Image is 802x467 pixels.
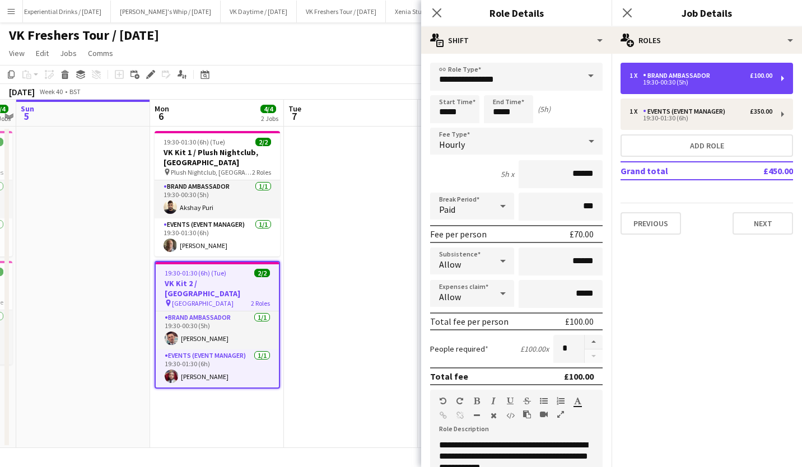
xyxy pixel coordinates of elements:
span: Week 40 [37,87,65,96]
button: Insert video [540,410,548,419]
label: People required [430,344,488,354]
span: 2 Roles [251,299,270,307]
div: Total fee per person [430,316,509,327]
button: Text Color [573,396,581,405]
span: Jobs [60,48,77,58]
div: (5h) [538,104,551,114]
span: 6 [153,110,169,123]
span: 5 [19,110,34,123]
div: £100.00 [564,371,594,382]
span: Paid [439,204,455,215]
span: 2/2 [254,269,270,277]
h3: VK Kit 2 / [GEOGRAPHIC_DATA] [156,278,279,298]
button: Underline [506,396,514,405]
div: Events (Event Manager) [643,108,730,115]
button: [PERSON_NAME]'s Whip / [DATE] [111,1,221,22]
div: 1 x [630,108,643,115]
h3: VK Kit 1 / Plush Nightclub, [GEOGRAPHIC_DATA] [155,147,280,167]
div: Brand Ambassador [643,72,715,80]
div: 5h x [501,169,514,179]
span: 2 Roles [252,168,271,176]
span: Allow [439,259,461,270]
button: Italic [489,396,497,405]
span: 7 [287,110,301,123]
button: Strikethrough [523,396,531,405]
div: £350.00 [750,108,772,115]
button: Redo [456,396,464,405]
a: Edit [31,46,53,60]
h3: Role Details [421,6,612,20]
span: Tue [288,104,301,114]
span: [GEOGRAPHIC_DATA] [172,299,234,307]
button: Clear Formatting [489,411,497,420]
span: Hourly [439,139,465,150]
div: [DATE] [9,86,35,97]
button: Xenia Student Living / [DATE] [386,1,487,22]
td: Grand total [621,162,726,180]
div: Fee per person [430,228,487,240]
div: £70.00 [570,228,594,240]
span: 8 [421,110,437,123]
span: 19:30-01:30 (6h) (Tue) [164,138,225,146]
app-job-card: 19:30-01:30 (6h) (Tue)2/2VK Kit 1 / Plush Nightclub, [GEOGRAPHIC_DATA] Plush Nightclub, [GEOGRAPH... [155,131,280,256]
span: 19:30-01:30 (6h) (Tue) [165,269,226,277]
button: HTML Code [506,411,514,420]
span: Comms [88,48,113,58]
div: Shift [421,27,612,54]
button: Next [733,212,793,235]
div: 19:30-00:30 (5h) [630,80,772,85]
button: Undo [439,396,447,405]
span: Mon [155,104,169,114]
a: Jobs [55,46,81,60]
span: Sun [21,104,34,114]
div: 1 x [630,72,643,80]
button: Increase [585,335,603,349]
button: Add role [621,134,793,157]
td: £450.00 [726,162,793,180]
a: Comms [83,46,118,60]
div: Roles [612,27,802,54]
button: Previous [621,212,681,235]
span: Edit [36,48,49,58]
button: Fullscreen [557,410,565,419]
div: 19:30-01:30 (6h) [630,115,772,121]
span: Plush Nightclub, [GEOGRAPHIC_DATA] [171,168,252,176]
h3: Job Details [612,6,802,20]
span: Allow [439,291,461,302]
button: VK Daytime / [DATE] [221,1,297,22]
button: VK Freshers Tour / [DATE] [297,1,386,22]
div: BST [69,87,81,96]
div: Total fee [430,371,468,382]
app-card-role: Brand Ambassador1/119:30-00:30 (5h)[PERSON_NAME] [156,311,279,349]
span: 2/2 [255,138,271,146]
button: Paste as plain text [523,410,531,419]
app-card-role: Brand Ambassador1/119:30-00:30 (5h)Akshay Puri [155,180,280,218]
div: £100.00 [565,316,594,327]
div: £100.00 [750,72,772,80]
button: Horizontal Line [473,411,481,420]
a: View [4,46,29,60]
app-card-role: Events (Event Manager)1/119:30-01:30 (6h)[PERSON_NAME] [155,218,280,256]
span: 4/4 [260,105,276,113]
div: £100.00 x [520,344,549,354]
div: 2 Jobs [261,114,278,123]
app-card-role: Events (Event Manager)1/119:30-01:30 (6h)[PERSON_NAME] [156,349,279,387]
button: Ordered List [557,396,565,405]
button: Bold [473,396,481,405]
span: View [9,48,25,58]
h1: VK Freshers Tour / [DATE] [9,27,159,44]
button: Unordered List [540,396,548,405]
button: Experiential Drinks / [DATE] [15,1,111,22]
app-job-card: 19:30-01:30 (6h) (Tue)2/2VK Kit 2 / [GEOGRAPHIC_DATA] [GEOGRAPHIC_DATA]2 RolesBrand Ambassador1/1... [155,261,280,389]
